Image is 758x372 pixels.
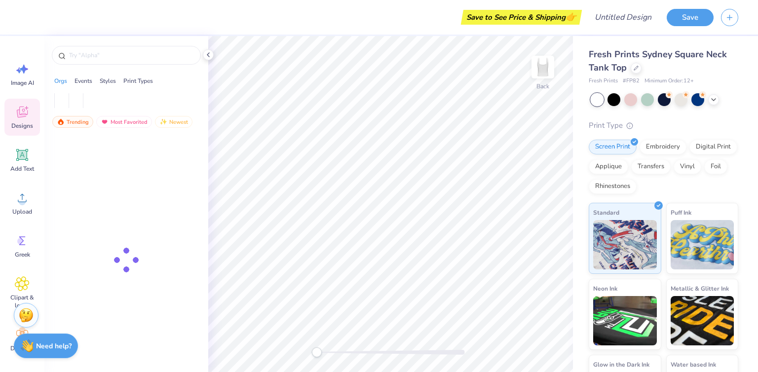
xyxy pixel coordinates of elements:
span: Upload [12,208,32,216]
img: newest.gif [159,118,167,125]
span: Fresh Prints [589,77,618,85]
button: Save [667,9,714,26]
div: Digital Print [689,140,737,154]
div: Transfers [631,159,671,174]
div: Print Types [123,76,153,85]
div: Vinyl [674,159,701,174]
div: Embroidery [640,140,686,154]
input: Try "Alpha" [68,50,194,60]
span: Neon Ink [593,283,617,294]
div: Foil [704,159,727,174]
img: Metallic & Glitter Ink [671,296,734,345]
div: Trending [52,116,93,128]
div: Orgs [54,76,67,85]
div: Rhinestones [589,179,637,194]
span: Water based Ink [671,359,716,370]
span: Metallic & Glitter Ink [671,283,729,294]
span: Glow in the Dark Ink [593,359,649,370]
div: Styles [100,76,116,85]
span: Minimum Order: 12 + [644,77,694,85]
div: Save to See Price & Shipping [463,10,579,25]
input: Untitled Design [587,7,659,27]
div: Back [536,82,549,91]
span: Image AI [11,79,34,87]
span: Standard [593,207,619,218]
span: Greek [15,251,30,259]
span: Add Text [10,165,34,173]
img: Back [533,57,553,77]
span: Clipart & logos [6,294,38,309]
div: Newest [155,116,192,128]
span: Puff Ink [671,207,691,218]
div: Most Favorited [96,116,152,128]
img: most_fav.gif [101,118,109,125]
div: Screen Print [589,140,637,154]
div: Accessibility label [312,347,322,357]
img: Standard [593,220,657,269]
span: 👉 [566,11,576,23]
img: Puff Ink [671,220,734,269]
span: # FP82 [623,77,640,85]
span: Designs [11,122,33,130]
div: Applique [589,159,628,174]
div: Print Type [589,120,738,131]
img: trending.gif [57,118,65,125]
strong: Need help? [36,341,72,351]
img: Neon Ink [593,296,657,345]
div: Events [75,76,92,85]
span: Decorate [10,344,34,352]
span: Fresh Prints Sydney Square Neck Tank Top [589,48,727,74]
